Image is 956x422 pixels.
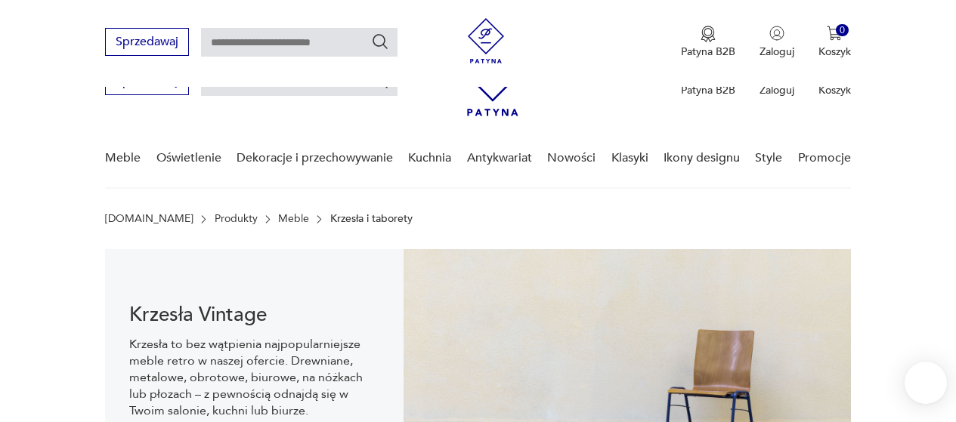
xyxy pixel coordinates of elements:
div: 0 [836,24,849,37]
p: Koszyk [818,45,851,59]
p: Krzesła i taborety [330,213,413,225]
a: Ikona medaluPatyna B2B [681,26,735,59]
a: Oświetlenie [156,129,221,187]
p: Krzesła to bez wątpienia najpopularniejsze meble retro w naszej ofercie. Drewniane, metalowe, obr... [129,336,379,419]
a: Ikony designu [664,129,740,187]
iframe: Smartsupp widget button [905,362,947,404]
img: Ikona koszyka [827,26,842,41]
a: Sprzedawaj [105,77,189,88]
a: Meble [105,129,141,187]
h1: Krzesła Vintage [129,306,379,324]
a: Antykwariat [467,129,532,187]
img: Ikonka użytkownika [769,26,784,41]
img: Ikona medalu [701,26,716,42]
button: Patyna B2B [681,26,735,59]
p: Patyna B2B [681,83,735,97]
a: Promocje [798,129,851,187]
a: Nowości [547,129,596,187]
button: Szukaj [371,32,389,51]
img: Patyna - sklep z meblami i dekoracjami vintage [463,18,509,63]
a: Dekoracje i przechowywanie [237,129,393,187]
button: Zaloguj [760,26,794,59]
a: Produkty [215,213,258,225]
button: 0Koszyk [818,26,851,59]
a: Kuchnia [408,129,451,187]
p: Zaloguj [760,83,794,97]
button: Sprzedawaj [105,28,189,56]
p: Patyna B2B [681,45,735,59]
a: [DOMAIN_NAME] [105,213,193,225]
a: Sprzedawaj [105,38,189,48]
a: Meble [278,213,309,225]
p: Zaloguj [760,45,794,59]
p: Koszyk [818,83,851,97]
a: Klasyki [611,129,648,187]
a: Style [755,129,782,187]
